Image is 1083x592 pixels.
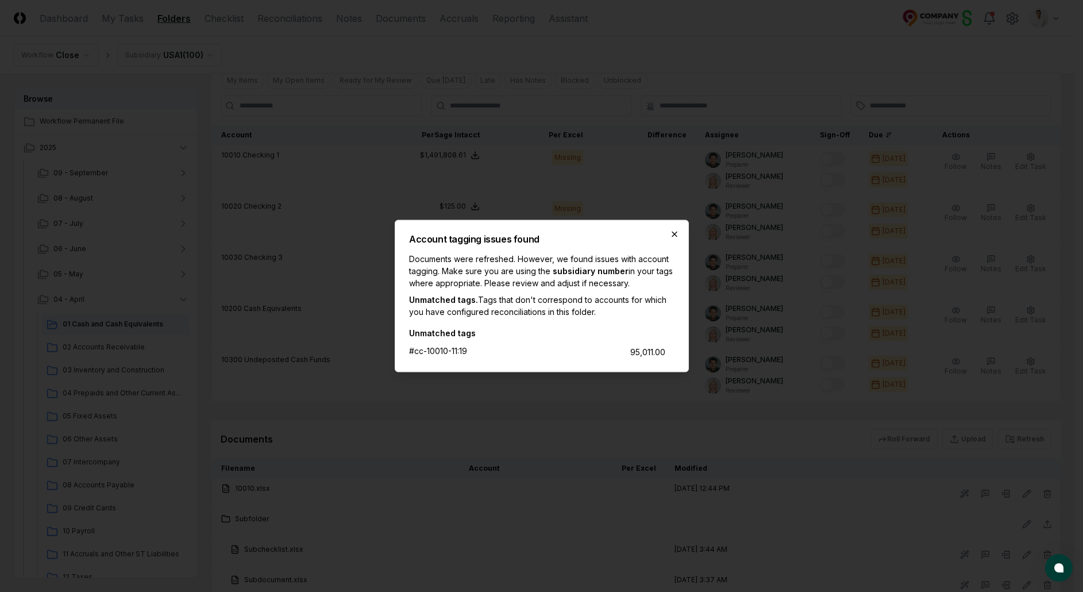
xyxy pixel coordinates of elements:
p: Tags that don't correspond to accounts for which you have configured reconciliations in this folder. [409,294,675,318]
h2: Account tagging issues found [409,235,675,244]
span: subsidiary number [553,266,629,276]
div: 95,011.00 [630,346,665,358]
div: #cc-10010-11:19 [409,345,467,357]
div: Unmatched tags [409,327,665,339]
span: Unmatched tags. [409,295,478,305]
p: Documents were refreshed. However, we found issues with account tagging. Make sure you are using ... [409,253,675,289]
